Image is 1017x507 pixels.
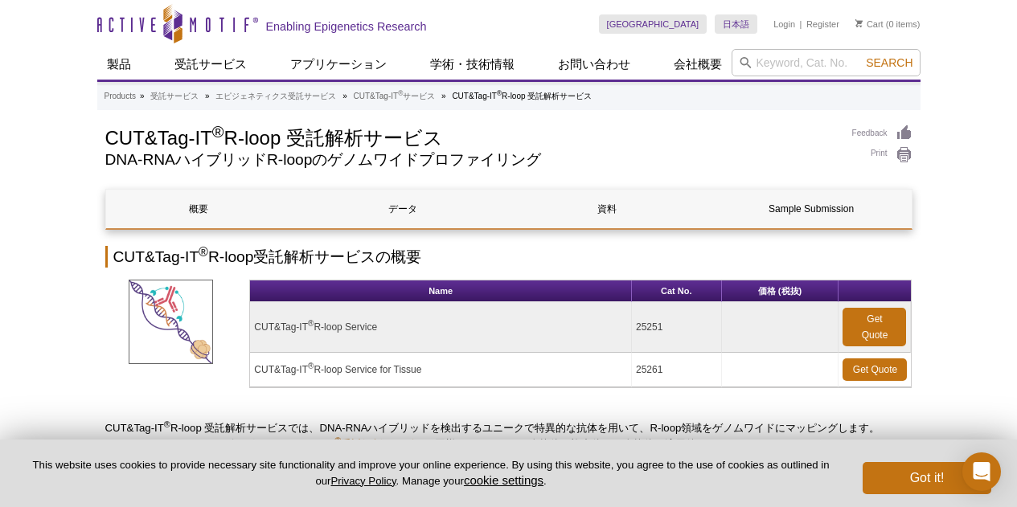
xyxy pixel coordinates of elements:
h2: CUT&Tag-IT R-loop受託解析サービスの概要 [105,246,912,268]
a: CUT&Tag-IT®受託解析サービス [276,438,424,450]
th: Cat No. [632,280,722,302]
button: Search [861,55,917,70]
a: データ [310,190,496,228]
sup: ® [164,419,170,429]
sup: ® [212,123,224,141]
div: Open Intercom Messenger [962,452,1001,491]
td: CUT&Tag-IT R-loop Service [250,302,632,353]
a: 受託サービス [165,49,256,80]
a: Cart [855,18,884,30]
td: CUT&Tag-IT R-loop Service for Tissue [250,353,632,387]
sup: ® [497,89,502,97]
li: » [342,92,347,100]
a: アプリケーション [281,49,396,80]
span: Search [866,56,912,69]
button: Got it! [863,462,991,494]
td: 25251 [632,302,722,353]
a: 製品 [97,49,141,80]
button: cookie settings [464,473,543,487]
img: Single-Cell Multiome Service [129,280,213,364]
img: Your Cart [855,19,863,27]
input: Keyword, Cat. No. [732,49,921,76]
li: » [140,92,145,100]
li: (0 items) [855,14,921,34]
a: Products [105,89,136,104]
sup: ® [308,362,314,370]
h2: Enabling Epigenetics Research [266,19,427,34]
li: » [205,92,210,100]
th: Name [250,280,632,302]
a: Privacy Policy [330,475,396,487]
a: 学術・技術情報 [420,49,524,80]
a: 受託サービス [150,89,199,104]
sup: ® [199,245,208,259]
li: | [800,14,802,34]
a: Print [852,146,912,164]
a: Feedback [852,125,912,142]
a: Get Quote [843,308,906,346]
a: 日本語 [715,14,757,34]
a: お問い合わせ [548,49,640,80]
a: Sample Submission [719,190,904,228]
a: Login [773,18,795,30]
p: CUT&Tag-IT R-loop 受託解析サービスでは、DNA-RNAハイブリッドを検出するユニークで特異的な抗体を用いて、R-loop領域をゲノムワイドにマッピングします。[PERSON_N... [105,420,912,468]
a: 概要 [106,190,292,228]
h2: DNA-RNAハイブリッドR-loopのゲノムワイドプロファイリング [105,153,836,167]
sup: ® [308,319,314,328]
p: This website uses cookies to provide necessary site functionality and improve your online experie... [26,458,836,489]
sup: ® [398,89,403,97]
a: CUT&Tag-IT®サービス [354,89,436,104]
a: 資料 [515,190,700,228]
a: エピジェネティクス受託サービス [215,89,336,104]
a: [GEOGRAPHIC_DATA] [599,14,707,34]
a: Get Quote [843,358,907,381]
sup: ® [334,435,341,445]
td: 25261 [632,353,722,387]
li: » [441,92,446,100]
a: Register [806,18,839,30]
h1: CUT&Tag-IT R-loop 受託解析サービス [105,125,836,149]
a: 会社概要 [664,49,732,80]
li: CUT&Tag-IT R-loop 受託解析サービス [452,92,592,100]
th: 価格 (税抜) [722,280,839,302]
